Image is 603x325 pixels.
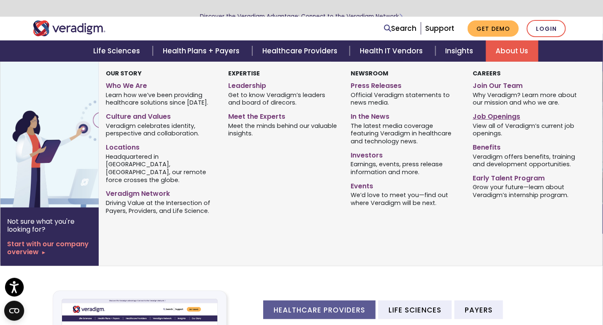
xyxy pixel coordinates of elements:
[454,300,503,319] li: Payers
[106,109,216,121] a: Culture and Values
[106,69,142,77] strong: Our Story
[473,171,583,183] a: Early Talent Program
[200,12,403,20] a: Discover the Veradigm Advantage: Connect to the Veradigm NetworkLearn More
[228,121,338,137] span: Meet the minds behind our valuable insights.
[473,69,501,77] strong: Careers
[384,23,416,34] a: Search
[228,78,338,90] a: Leadership
[351,160,461,176] span: Earnings, events, press release information and more.
[106,78,216,90] a: Who We Are
[473,152,583,168] span: Veradigm offers benefits, training and development opportunities.
[106,152,216,184] span: Headquartered in [GEOGRAPHIC_DATA], [GEOGRAPHIC_DATA], our remote force crosses the globe.
[473,78,583,90] a: Join Our Team
[7,240,92,256] a: Start with our company overview
[351,78,461,90] a: Press Releases
[153,40,252,62] a: Health Plans + Payers
[527,20,566,37] a: Login
[106,90,216,107] span: Learn how we’ve been providing healthcare solutions since [DATE].
[473,109,583,121] a: Job Openings
[0,62,135,207] img: Vector image of Veradigm’s Story
[351,179,461,191] a: Events
[350,40,435,62] a: Health IT Vendors
[263,300,376,319] li: Healthcare Providers
[252,40,350,62] a: Healthcare Providers
[351,148,461,160] a: Investors
[7,217,92,233] p: Not sure what you're looking for?
[473,90,583,107] span: Why Veradigm? Learn more about our mission and who we are.
[351,109,461,121] a: In the News
[106,140,216,152] a: Locations
[33,20,106,36] img: Veradigm logo
[486,40,538,62] a: About Us
[468,20,519,37] a: Get Demo
[228,109,338,121] a: Meet the Experts
[106,198,216,215] span: Driving Value at the Intersection of Payers, Providers, and Life Science.
[106,121,216,137] span: Veradigm celebrates identity, perspective and collaboration.
[378,300,452,319] li: Life Sciences
[473,121,583,137] span: View all of Veradigm’s current job openings.
[436,40,486,62] a: Insights
[4,301,24,321] button: Open CMP widget
[228,90,338,107] span: Get to know Veradigm’s leaders and board of direcors.
[425,23,454,33] a: Support
[351,90,461,107] span: Official Veradigm statements to news media.
[473,183,583,199] span: Grow your future—learn about Veradigm’s internship program.
[351,69,388,77] strong: Newsroom
[106,186,216,198] a: Veradigm Network
[228,69,260,77] strong: Expertise
[351,121,461,145] span: The latest media coverage featuring Veradigm in healthcare and technology news.
[473,140,583,152] a: Benefits
[83,40,152,62] a: Life Sciences
[399,12,403,20] span: Learn More
[351,191,461,207] span: We’d love to meet you—find out where Veradigm will be next.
